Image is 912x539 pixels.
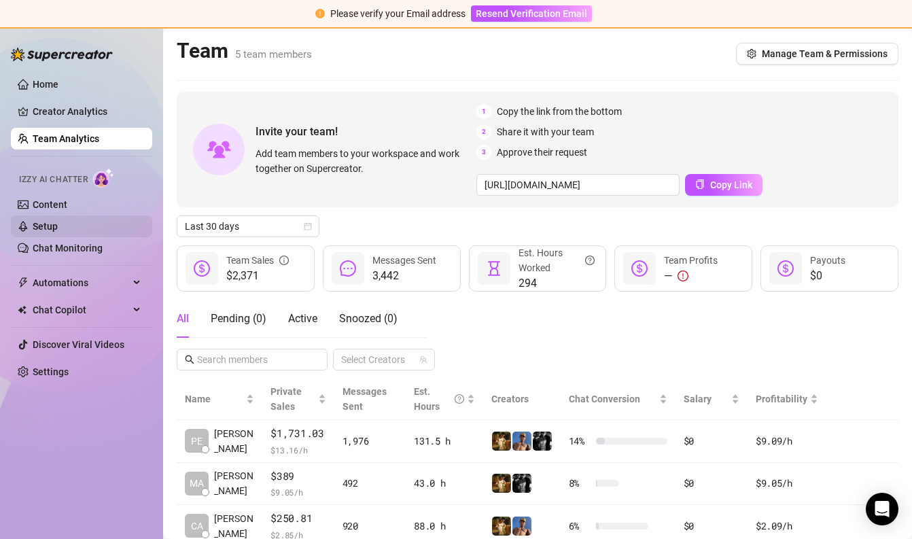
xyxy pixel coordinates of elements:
[492,474,511,493] img: Marvin
[343,386,387,412] span: Messages Sent
[270,510,326,527] span: $250.81
[756,394,807,404] span: Profitability
[33,133,99,144] a: Team Analytics
[185,355,194,364] span: search
[685,174,762,196] button: Copy Link
[33,221,58,232] a: Setup
[486,260,502,277] span: hourglass
[678,271,688,281] span: exclamation-circle
[270,468,326,485] span: $389
[270,443,326,457] span: $ 13.16 /h
[414,519,474,534] div: 88.0 h
[684,434,739,449] div: $0
[533,432,552,451] img: Marvin
[497,124,594,139] span: Share it with your team
[476,8,587,19] span: Resend Verification Email
[747,49,756,58] span: setting
[810,255,845,266] span: Payouts
[33,243,103,254] a: Chat Monitoring
[191,519,203,534] span: CA
[33,299,129,321] span: Chat Copilot
[492,432,511,451] img: Marvin
[519,275,595,292] span: 294
[18,305,27,315] img: Chat Copilot
[288,312,317,325] span: Active
[471,5,592,22] button: Resend Verification Email
[476,145,491,160] span: 3
[256,146,471,176] span: Add team members to your workspace and work together on Supercreator.
[569,519,591,534] span: 6 %
[664,255,718,266] span: Team Profits
[512,474,531,493] img: Marvin
[419,355,427,364] span: team
[190,476,204,491] span: MA
[762,48,888,59] span: Manage Team & Permissions
[191,434,203,449] span: PE
[756,434,818,449] div: $9.09 /h
[476,104,491,119] span: 1
[11,48,113,61] img: logo-BBDzfeDw.svg
[414,434,474,449] div: 131.5 h
[476,124,491,139] span: 2
[340,260,356,277] span: message
[33,272,129,294] span: Automations
[512,517,531,536] img: Dallas
[810,268,845,284] span: $0
[414,476,474,491] div: 43.0 h
[492,517,511,536] img: Marvin
[483,379,561,420] th: Creators
[372,268,436,284] span: 3,442
[339,312,398,325] span: Snoozed ( 0 )
[330,6,466,21] div: Please verify your Email address
[304,222,312,230] span: calendar
[569,394,640,404] span: Chat Conversion
[756,519,818,534] div: $2.09 /h
[270,386,302,412] span: Private Sales
[177,38,312,64] h2: Team
[497,104,622,119] span: Copy the link from the bottom
[866,493,898,525] div: Open Intercom Messenger
[33,199,67,210] a: Content
[93,168,114,188] img: AI Chatter
[756,476,818,491] div: $9.05 /h
[497,145,587,160] span: Approve their request
[569,434,591,449] span: 14 %
[519,245,595,275] div: Est. Hours Worked
[343,519,398,534] div: 920
[695,179,705,189] span: copy
[33,366,69,377] a: Settings
[214,468,254,498] span: [PERSON_NAME]
[684,394,712,404] span: Salary
[177,311,189,327] div: All
[684,476,739,491] div: $0
[33,101,141,122] a: Creator Analytics
[226,268,289,284] span: $2,371
[414,384,463,414] div: Est. Hours
[279,253,289,268] span: info-circle
[777,260,794,277] span: dollar-circle
[256,123,476,140] span: Invite your team!
[585,245,595,275] span: question-circle
[710,179,752,190] span: Copy Link
[315,9,325,18] span: exclamation-circle
[343,476,398,491] div: 492
[19,173,88,186] span: Izzy AI Chatter
[211,311,266,327] div: Pending ( 0 )
[33,79,58,90] a: Home
[177,379,262,420] th: Name
[270,425,326,442] span: $1,731.03
[270,485,326,499] span: $ 9.05 /h
[33,339,124,350] a: Discover Viral Videos
[185,216,311,237] span: Last 30 days
[343,434,398,449] div: 1,976
[185,392,243,406] span: Name
[569,476,591,491] span: 8 %
[631,260,648,277] span: dollar-circle
[18,277,29,288] span: thunderbolt
[194,260,210,277] span: dollar-circle
[197,352,309,367] input: Search members
[664,268,718,284] div: —
[235,48,312,60] span: 5 team members
[372,255,436,266] span: Messages Sent
[455,384,464,414] span: question-circle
